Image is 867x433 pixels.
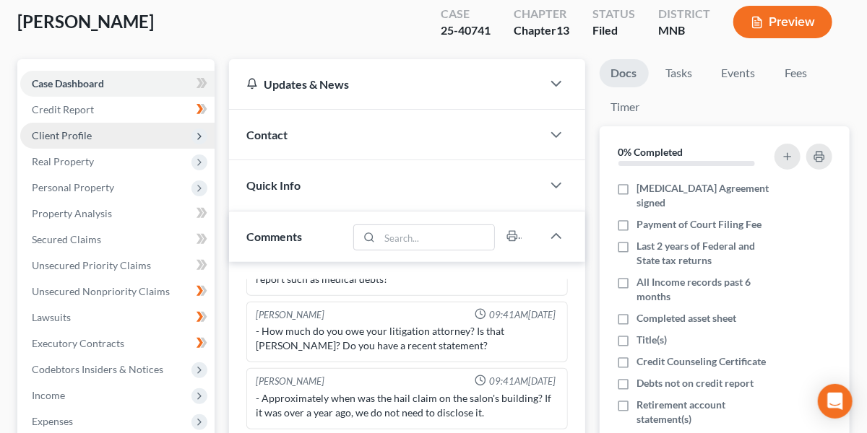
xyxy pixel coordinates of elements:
[637,333,668,347] span: Title(s)
[20,279,215,305] a: Unsecured Nonpriority Claims
[489,308,556,322] span: 09:41AM[DATE]
[32,337,124,349] span: Executory Contracts
[32,363,163,375] span: Codebtors Insiders & Notices
[246,76,525,92] div: Updates & News
[514,22,569,39] div: Chapter
[246,128,288,141] span: Contact
[256,308,324,322] div: [PERSON_NAME]
[20,253,215,279] a: Unsecured Priority Claims
[733,6,832,38] button: Preview
[600,59,649,87] a: Docs
[256,324,558,353] div: - How much do you owe your litigation attorney? Is that [PERSON_NAME]? Do you have a recent state...
[441,6,491,22] div: Case
[256,375,324,388] div: [PERSON_NAME]
[658,6,710,22] div: District
[20,201,215,227] a: Property Analysis
[379,225,494,250] input: Search...
[818,384,853,419] div: Open Intercom Messenger
[710,59,767,87] a: Events
[32,259,151,271] span: Unsecured Priority Claims
[32,103,94,115] span: Credit Report
[32,389,65,401] span: Income
[20,227,215,253] a: Secured Claims
[637,311,737,325] span: Completed asset sheet
[637,354,767,369] span: Credit Counseling Certificate
[32,155,94,167] span: Real Property
[637,398,775,427] span: Retirement account statement(s)
[655,59,704,87] a: Tasks
[256,391,558,420] div: - Approximately when was the hail claim on the salon's building? If it was over a year ago, we do...
[514,6,569,22] div: Chapter
[618,146,683,158] strong: 0% Completed
[637,217,762,232] span: Payment of Court Filing Fee
[32,233,101,245] span: Secured Claims
[592,22,635,39] div: Filed
[556,23,569,37] span: 13
[32,129,92,141] span: Client Profile
[20,331,215,357] a: Executory Contracts
[246,178,301,192] span: Quick Info
[32,285,170,297] span: Unsecured Nonpriority Claims
[17,11,154,32] span: [PERSON_NAME]
[592,6,635,22] div: Status
[20,71,215,97] a: Case Dashboard
[32,415,73,427] span: Expenses
[637,376,754,390] span: Debts not on credit report
[637,181,775,210] span: [MEDICAL_DATA] Agreement signed
[20,97,215,123] a: Credit Report
[246,229,302,243] span: Comments
[32,207,112,219] span: Property Analysis
[658,22,710,39] div: MNB
[773,59,819,87] a: Fees
[20,305,215,331] a: Lawsuits
[637,239,775,268] span: Last 2 years of Federal and State tax returns
[600,93,652,121] a: Timer
[441,22,491,39] div: 25-40741
[637,275,775,304] span: All Income records past 6 months
[32,77,104,89] span: Case Dashboard
[32,311,71,323] span: Lawsuits
[32,181,114,193] span: Personal Property
[489,375,556,388] span: 09:41AM[DATE]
